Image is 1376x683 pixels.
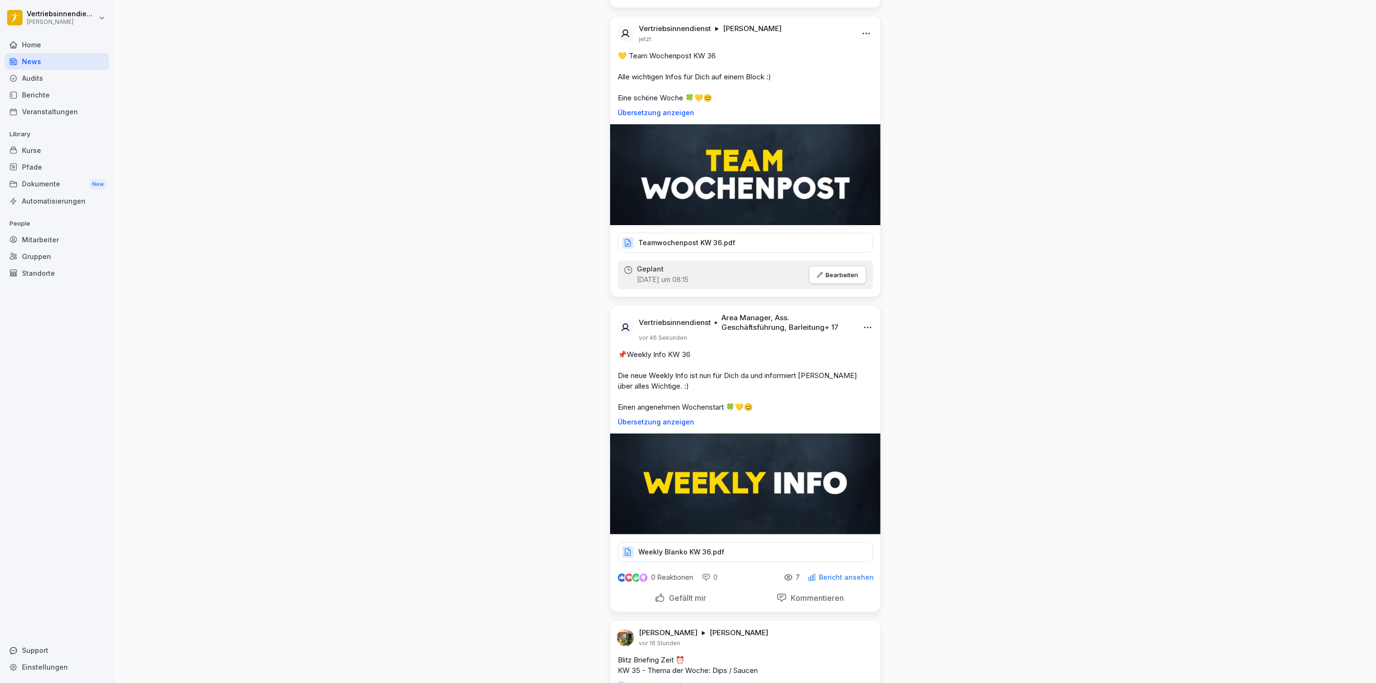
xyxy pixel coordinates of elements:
div: Support [5,642,109,659]
img: iw3r0wiqlwdtw8hfnx4k8z5m.png [610,124,881,225]
p: 7 [795,574,800,581]
a: Automatisierungen [5,193,109,209]
p: Weekly Blanko KW 36.pdf [638,547,724,557]
p: 💛 Team Wochenpost KW 36 Alle wichtigen Infos für Dich auf einem Block :) Eine schöne Woche 🍀💛😊 [618,51,873,103]
p: Gefällt mir [665,593,706,603]
p: [PERSON_NAME] [709,628,768,638]
p: Vertriebsinnendienst [639,24,711,33]
a: Berichte [5,87,109,103]
a: Audits [5,70,109,87]
p: [PERSON_NAME] [639,628,698,638]
img: celebrate [632,574,640,582]
a: Kurse [5,142,109,159]
p: [PERSON_NAME] [723,24,782,33]
p: Area Manager, Ass. Geschäftsführung, Barleitung + 17 [721,313,852,332]
p: Blitz Briefing Zeit ⏰ KW 35 - Thema der Woche: Dips / Saucen [618,655,873,676]
a: News [5,53,109,70]
p: Vertriebsinnendienst [639,318,711,327]
div: Dokumente [5,175,109,193]
a: DokumenteNew [5,175,109,193]
p: jetzt [639,35,651,43]
p: vor 46 Sekunden [639,334,687,342]
a: Gruppen [5,248,109,265]
p: [DATE] um 08:15 [637,275,688,284]
img: ahtvx1qdgs31qf7oeejj87mb.png [617,629,634,646]
img: inspiring [639,573,647,582]
a: Standorte [5,265,109,282]
img: vrlianrkvorw1zudaijqpceu.png [610,434,881,534]
div: 0 [702,573,718,582]
p: People [5,216,109,231]
p: Geplant [637,265,664,273]
p: [PERSON_NAME] [27,19,97,25]
a: Teamwochenpost KW 36.pdf [618,241,873,250]
a: Weekly Blanko KW 36.pdf [618,550,873,560]
img: love [625,574,633,581]
p: 0 Reaktionen [651,574,693,581]
p: vor 16 Stunden [639,640,680,647]
p: Übersetzung anzeigen [618,418,873,426]
p: Vertriebsinnendienst [27,10,97,18]
a: Veranstaltungen [5,103,109,120]
a: Pfade [5,159,109,175]
button: Bearbeiten [809,266,866,284]
p: Teamwochenpost KW 36.pdf [638,238,735,248]
p: Bericht ansehen [819,574,874,581]
p: Kommentieren [787,593,844,603]
p: Library [5,127,109,142]
a: Mitarbeiter [5,231,109,248]
p: 📌Weekly Info KW 36 Die neue Weekly Info ist nun für Dich da und informiert [PERSON_NAME] über all... [618,349,873,412]
a: Home [5,36,109,53]
p: Bearbeiten [826,271,858,279]
div: New [90,179,106,190]
p: Übersetzung anzeigen [618,109,873,117]
img: like [618,574,625,581]
a: Einstellungen [5,659,109,675]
